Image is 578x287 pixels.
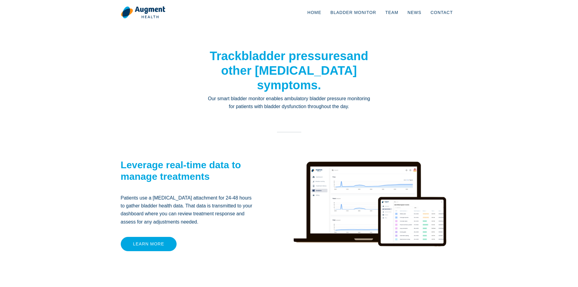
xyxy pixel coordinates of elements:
img: logo [121,6,165,19]
a: Contact [426,2,458,22]
p: Patients use a [MEDICAL_DATA] attachment for 24-48 hours to gather bladder health data. That data... [121,194,256,226]
a: Learn more [121,237,177,251]
h1: Track and other [MEDICAL_DATA] symptoms. [207,49,371,92]
strong: bladder pressures [242,49,347,63]
a: Home [303,2,326,22]
img: device render [294,145,447,282]
a: News [403,2,426,22]
a: Bladder Monitor [326,2,381,22]
h2: Leverage real-time data to manage treatments [121,159,256,183]
a: Team [381,2,403,22]
p: Our smart bladder monitor enables ambulatory bladder pressure monitoring for patients with bladde... [207,95,371,111]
